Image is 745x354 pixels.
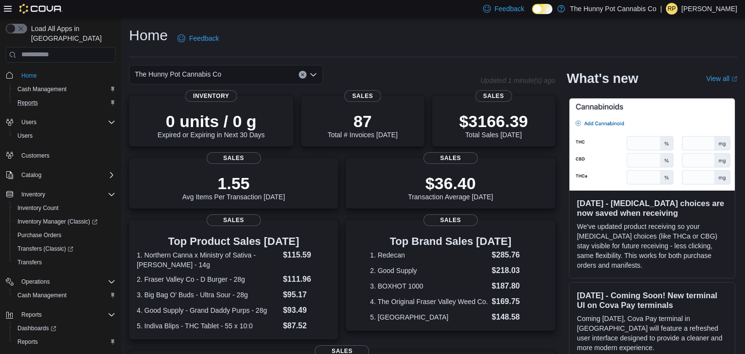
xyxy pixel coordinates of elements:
p: [PERSON_NAME] [681,3,737,15]
h3: Top Product Sales [DATE] [137,236,330,247]
button: Catalog [17,169,45,181]
a: Dashboards [10,322,119,335]
span: The Hunny Pot Cannabis Co [135,68,221,80]
p: 87 [327,112,397,131]
span: Home [21,72,37,80]
a: Reports [14,97,42,109]
img: Cova [19,4,63,14]
span: Users [21,118,36,126]
h1: Home [129,26,168,45]
a: Customers [17,150,53,161]
span: Home [17,69,115,81]
dd: $285.76 [492,249,531,261]
span: Reports [17,309,115,321]
a: Transfers [14,257,46,268]
a: Transfers (Classic) [14,243,77,255]
span: Feedback [189,33,219,43]
p: $3166.39 [459,112,528,131]
p: We've updated product receiving so your [MEDICAL_DATA] choices (like THCa or CBG) stay visible fo... [577,222,727,270]
svg: External link [731,76,737,82]
span: Sales [423,152,478,164]
span: Dashboards [14,322,115,334]
span: Feedback [495,4,524,14]
span: Inventory [185,90,237,102]
dd: $148.58 [492,311,531,323]
div: Transaction Average [DATE] [408,174,493,201]
div: Total # Invoices [DATE] [327,112,397,139]
button: Purchase Orders [10,228,119,242]
span: Sales [344,90,381,102]
button: Cash Management [10,82,119,96]
input: Dark Mode [532,4,552,14]
span: Cash Management [14,290,115,301]
span: Users [17,132,32,140]
button: Users [2,115,119,129]
dt: 1. Northern Canna x Ministry of Sativa - [PERSON_NAME] - 14g [137,250,279,270]
span: Users [17,116,115,128]
a: Users [14,130,36,142]
p: | [660,3,662,15]
span: Reports [21,311,42,319]
button: Users [10,129,119,143]
span: Dashboards [17,324,56,332]
dt: 3. Big Bag O' Buds - Ultra Sour - 28g [137,290,279,300]
a: Inventory Manager (Classic) [14,216,101,227]
button: Inventory [2,188,119,201]
p: Updated 1 minute(s) ago [480,77,555,84]
span: Transfers (Classic) [17,245,73,253]
dt: 5. [GEOGRAPHIC_DATA] [370,312,488,322]
a: Reports [14,336,42,348]
dt: 5. Indiva Blips - THC Tablet - 55 x 10:0 [137,321,279,331]
a: Inventory Manager (Classic) [10,215,119,228]
button: Home [2,68,119,82]
button: Transfers [10,256,119,269]
span: Operations [17,276,115,288]
span: Cash Management [17,291,66,299]
h3: [DATE] - [MEDICAL_DATA] choices are now saved when receiving [577,198,727,218]
div: Ricardo Peguero [666,3,678,15]
p: Coming [DATE], Cova Pay terminal in [GEOGRAPHIC_DATA] will feature a refreshed user interface des... [577,314,727,353]
dt: 4. The Original Fraser Valley Weed Co. [370,297,488,306]
span: Inventory Count [17,204,59,212]
dd: $169.75 [492,296,531,307]
span: Reports [14,336,115,348]
button: Reports [10,96,119,110]
dd: $115.59 [283,249,330,261]
button: Reports [17,309,46,321]
div: Total Sales [DATE] [459,112,528,139]
span: Inventory [17,189,115,200]
span: Sales [207,152,261,164]
a: Transfers (Classic) [10,242,119,256]
span: Transfers [14,257,115,268]
span: Cash Management [14,83,115,95]
h3: Top Brand Sales [DATE] [370,236,531,247]
p: $36.40 [408,174,493,193]
div: Expired or Expiring in Next 30 Days [158,112,265,139]
span: Load All Apps in [GEOGRAPHIC_DATA] [27,24,115,43]
button: Users [17,116,40,128]
button: Customers [2,148,119,162]
button: Operations [2,275,119,289]
dt: 3. BOXHOT 1000 [370,281,488,291]
span: Catalog [21,171,41,179]
a: Purchase Orders [14,229,65,241]
button: Reports [10,335,119,349]
a: Home [17,70,41,81]
dt: 4. Good Supply - Grand Daddy Purps - 28g [137,306,279,315]
span: Inventory Manager (Classic) [17,218,97,225]
button: Clear input [299,71,307,79]
a: Cash Management [14,290,70,301]
div: Avg Items Per Transaction [DATE] [182,174,285,201]
span: Customers [17,149,115,161]
dt: 2. Fraser Valley Co - D Burger - 28g [137,274,279,284]
dt: 1. Redecan [370,250,488,260]
span: Reports [17,99,38,107]
span: Sales [207,214,261,226]
button: Operations [17,276,54,288]
button: Open list of options [309,71,317,79]
a: Cash Management [14,83,70,95]
span: Purchase Orders [17,231,62,239]
span: Reports [14,97,115,109]
span: Transfers [17,258,42,266]
span: Sales [475,90,512,102]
